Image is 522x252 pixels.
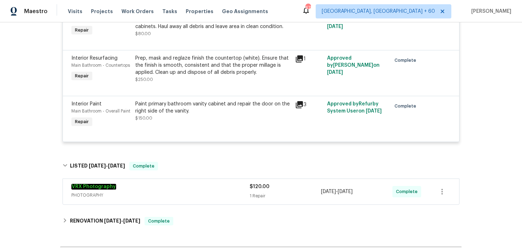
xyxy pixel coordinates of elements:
span: Repair [72,27,92,34]
span: [DATE] [89,163,106,168]
div: 1 Repair [250,192,321,199]
div: 3 [295,100,323,109]
h6: LISTED [70,162,125,170]
span: Properties [186,8,213,15]
div: RENOVATION [DATE]-[DATE]Complete [60,213,462,230]
span: $120.00 [250,184,270,189]
span: [DATE] [123,218,140,223]
div: 1 [295,55,323,63]
span: Projects [91,8,113,15]
span: [DATE] [338,189,353,194]
span: Geo Assignments [222,8,268,15]
h6: RENOVATION [70,217,140,225]
span: [DATE] [327,70,343,75]
span: [GEOGRAPHIC_DATA], [GEOGRAPHIC_DATA] + 60 [322,8,435,15]
span: Main Bathroom - Overall Paint [71,109,130,113]
span: [DATE] [327,24,343,29]
a: VRX Photography [71,184,116,190]
div: Paint primary bathroom vanity cabinet and repair the door on the right side of the vanity. [135,100,291,115]
span: Visits [68,8,82,15]
span: - [104,218,140,223]
span: Repair [72,72,92,80]
span: [DATE] [321,189,336,194]
span: PHOTOGRAPHY [71,192,250,199]
span: Complete [395,103,419,110]
span: Main Bathroom - Countertops [71,63,130,67]
span: $150.00 [135,116,152,120]
span: Work Orders [121,8,154,15]
div: LISTED [DATE]-[DATE]Complete [60,155,462,177]
span: Complete [396,188,420,195]
span: [DATE] [108,163,125,168]
span: Complete [130,163,157,170]
div: Prep, mask and reglaze finish the countertop (white). Ensure that the finish is smooth, consisten... [135,55,291,76]
span: Complete [145,218,173,225]
span: Approved by Refurby System User on [327,102,382,114]
span: Interior Resurfacing [71,56,118,61]
span: [PERSON_NAME] [468,8,511,15]
div: 672 [305,4,310,11]
span: Complete [395,57,419,64]
span: Tasks [162,9,177,14]
span: Interior Paint [71,102,102,106]
span: Maestro [24,8,48,15]
span: Repair [72,118,92,125]
span: [DATE] [104,218,121,223]
span: $80.00 [135,32,151,36]
span: - [321,188,353,195]
span: $250.00 [135,77,153,82]
span: [DATE] [366,109,382,114]
span: - [89,163,125,168]
span: Approved by [PERSON_NAME] on [327,56,380,75]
